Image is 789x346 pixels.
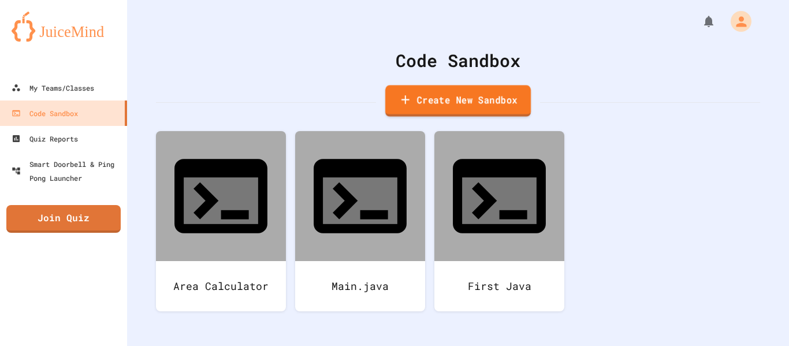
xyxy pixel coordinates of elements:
a: Area Calculator [156,131,286,311]
div: First Java [434,261,564,311]
a: Join Quiz [6,205,121,233]
a: Create New Sandbox [385,85,531,117]
div: Main.java [295,261,425,311]
a: First Java [434,131,564,311]
div: Code Sandbox [156,47,760,73]
div: My Account [719,8,754,35]
div: My Teams/Classes [12,81,94,95]
div: Smart Doorbell & Ping Pong Launcher [12,157,122,185]
div: Code Sandbox [12,106,78,120]
div: Area Calculator [156,261,286,311]
div: Quiz Reports [12,132,78,146]
div: My Notifications [680,12,719,31]
a: Main.java [295,131,425,311]
img: logo-orange.svg [12,12,116,42]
